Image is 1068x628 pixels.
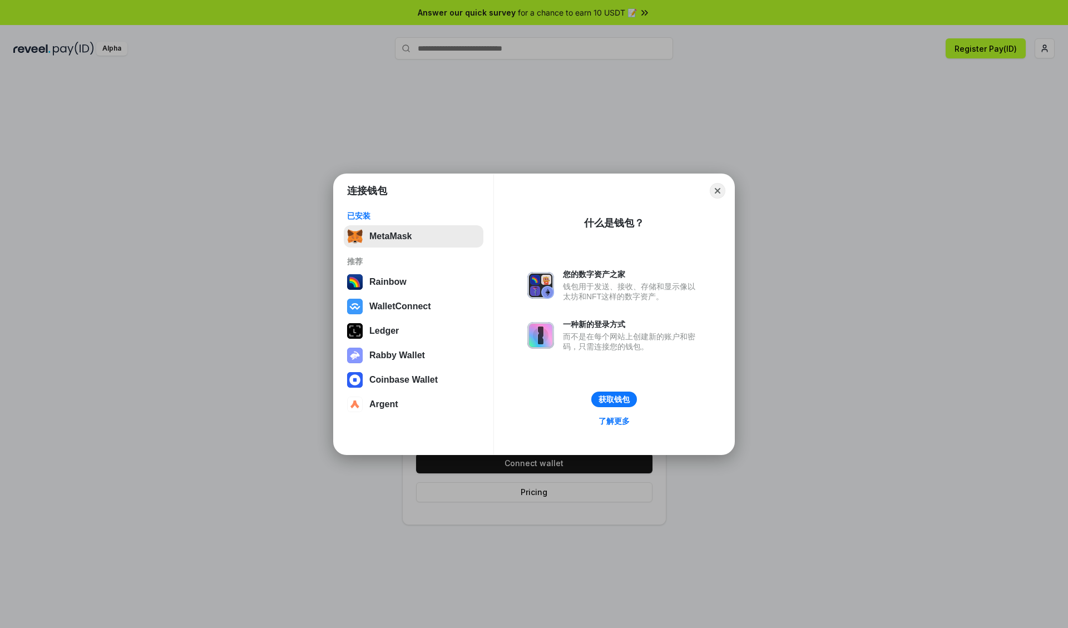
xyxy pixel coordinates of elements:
[591,392,637,407] button: 获取钱包
[599,394,630,404] div: 获取钱包
[527,272,554,299] img: svg+xml,%3Csvg%20xmlns%3D%22http%3A%2F%2Fwww.w3.org%2F2000%2Fsvg%22%20fill%3D%22none%22%20viewBox...
[369,375,438,385] div: Coinbase Wallet
[599,416,630,426] div: 了解更多
[527,322,554,349] img: svg+xml,%3Csvg%20xmlns%3D%22http%3A%2F%2Fwww.w3.org%2F2000%2Fsvg%22%20fill%3D%22none%22%20viewBox...
[563,269,701,279] div: 您的数字资产之家
[344,344,483,367] button: Rabby Wallet
[344,369,483,391] button: Coinbase Wallet
[347,397,363,412] img: svg+xml,%3Csvg%20width%3D%2228%22%20height%3D%2228%22%20viewBox%3D%220%200%2028%2028%22%20fill%3D...
[347,372,363,388] img: svg+xml,%3Csvg%20width%3D%2228%22%20height%3D%2228%22%20viewBox%3D%220%200%2028%2028%22%20fill%3D...
[344,393,483,416] button: Argent
[584,216,644,230] div: 什么是钱包？
[369,399,398,409] div: Argent
[347,229,363,244] img: svg+xml,%3Csvg%20fill%3D%22none%22%20height%3D%2233%22%20viewBox%3D%220%200%2035%2033%22%20width%...
[347,323,363,339] img: svg+xml,%3Csvg%20xmlns%3D%22http%3A%2F%2Fwww.w3.org%2F2000%2Fsvg%22%20width%3D%2228%22%20height%3...
[347,256,480,266] div: 推荐
[369,231,412,241] div: MetaMask
[563,319,701,329] div: 一种新的登录方式
[347,184,387,197] h1: 连接钱包
[710,183,725,199] button: Close
[344,271,483,293] button: Rainbow
[347,274,363,290] img: svg+xml,%3Csvg%20width%3D%22120%22%20height%3D%22120%22%20viewBox%3D%220%200%20120%20120%22%20fil...
[344,225,483,248] button: MetaMask
[344,320,483,342] button: Ledger
[592,414,636,428] a: 了解更多
[347,299,363,314] img: svg+xml,%3Csvg%20width%3D%2228%22%20height%3D%2228%22%20viewBox%3D%220%200%2028%2028%22%20fill%3D...
[344,295,483,318] button: WalletConnect
[369,277,407,287] div: Rainbow
[563,332,701,352] div: 而不是在每个网站上创建新的账户和密码，只需连接您的钱包。
[563,281,701,301] div: 钱包用于发送、接收、存储和显示像以太坊和NFT这样的数字资产。
[347,348,363,363] img: svg+xml,%3Csvg%20xmlns%3D%22http%3A%2F%2Fwww.w3.org%2F2000%2Fsvg%22%20fill%3D%22none%22%20viewBox...
[369,326,399,336] div: Ledger
[369,350,425,360] div: Rabby Wallet
[369,301,431,311] div: WalletConnect
[347,211,480,221] div: 已安装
